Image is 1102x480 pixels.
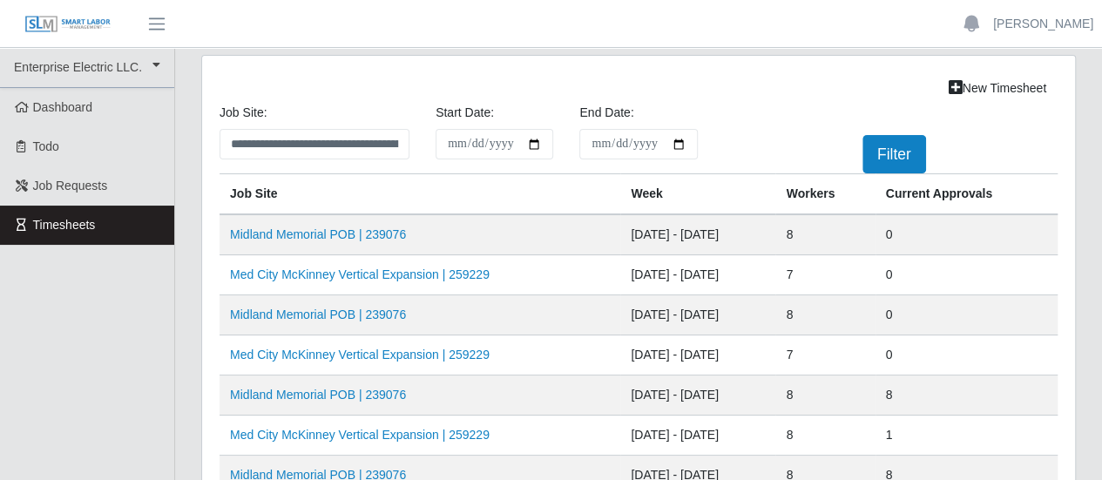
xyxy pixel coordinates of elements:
[230,348,490,362] a: Med City McKinney Vertical Expansion | 259229
[24,15,112,34] img: SLM Logo
[33,100,93,114] span: Dashboard
[220,174,620,215] th: job site
[230,227,406,241] a: Midland Memorial POB | 239076
[876,214,1058,255] td: 0
[33,218,96,232] span: Timesheets
[876,335,1058,375] td: 0
[620,174,775,215] th: Week
[862,135,926,173] button: Filter
[775,255,875,295] td: 7
[876,174,1058,215] th: Current Approvals
[620,335,775,375] td: [DATE] - [DATE]
[230,267,490,281] a: Med City McKinney Vertical Expansion | 259229
[620,416,775,456] td: [DATE] - [DATE]
[620,214,775,255] td: [DATE] - [DATE]
[620,375,775,416] td: [DATE] - [DATE]
[993,15,1093,33] a: [PERSON_NAME]
[775,174,875,215] th: Workers
[775,375,875,416] td: 8
[876,375,1058,416] td: 8
[230,308,406,321] a: Midland Memorial POB | 239076
[775,335,875,375] td: 7
[876,255,1058,295] td: 0
[579,104,633,122] label: End Date:
[33,139,59,153] span: Todo
[876,295,1058,335] td: 0
[230,428,490,442] a: Med City McKinney Vertical Expansion | 259229
[775,416,875,456] td: 8
[620,295,775,335] td: [DATE] - [DATE]
[876,416,1058,456] td: 1
[33,179,108,193] span: Job Requests
[436,104,494,122] label: Start Date:
[775,295,875,335] td: 8
[620,255,775,295] td: [DATE] - [DATE]
[220,104,267,122] label: job site:
[775,214,875,255] td: 8
[937,73,1058,104] a: New Timesheet
[230,388,406,402] a: Midland Memorial POB | 239076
